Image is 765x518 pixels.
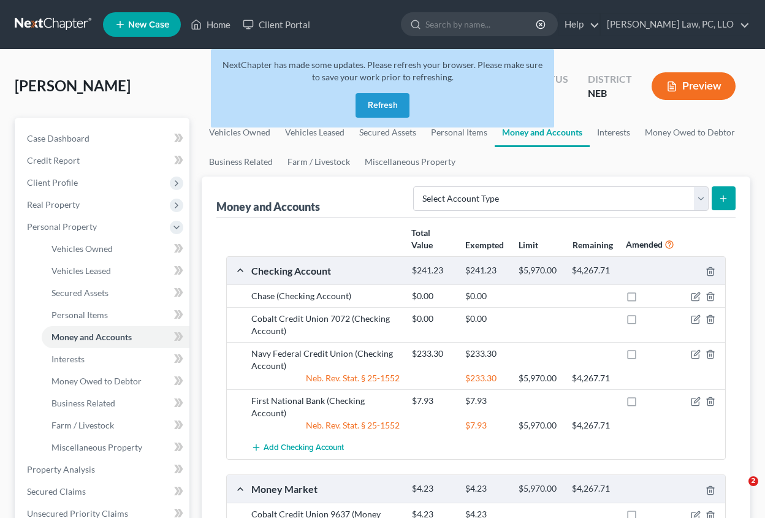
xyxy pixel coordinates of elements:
input: Search by name... [425,13,538,36]
a: Secured Assets [42,282,189,304]
a: Property Analysis [17,459,189,481]
strong: Remaining [573,240,613,250]
div: $7.93 [459,419,512,432]
div: $4,267.71 [566,372,619,384]
a: Interests [590,118,637,147]
a: Secured Claims [17,481,189,503]
span: Client Profile [27,177,78,188]
a: Miscellaneous Property [42,436,189,459]
div: Checking Account [245,264,406,277]
span: [PERSON_NAME] [15,77,131,94]
a: [PERSON_NAME] Law, PC, LLO [601,13,750,36]
div: NEB [588,86,632,101]
strong: Limit [519,240,538,250]
a: Money and Accounts [42,326,189,348]
span: Personal Items [51,310,108,320]
div: $4.23 [406,483,459,495]
iframe: Intercom live chat [723,476,753,506]
div: Money and Accounts [216,199,320,214]
div: First National Bank (Checking Account) [245,395,406,419]
a: Help [558,13,599,36]
span: Money and Accounts [51,332,132,342]
a: Personal Items [42,304,189,326]
div: Cobalt Credit Union 7072 (Checking Account) [245,313,406,337]
div: $233.30 [406,348,459,360]
div: Navy Federal Credit Union (Checking Account) [245,348,406,372]
a: Case Dashboard [17,128,189,150]
div: $5,970.00 [512,483,566,495]
div: $4.23 [459,483,512,495]
div: District [588,72,632,86]
div: Money Market [245,482,406,495]
a: Interests [42,348,189,370]
span: 2 [748,476,758,486]
button: Preview [652,72,736,100]
div: $7.93 [406,395,459,407]
div: $5,970.00 [512,265,566,276]
div: $241.23 [459,265,512,276]
div: $7.93 [459,395,512,407]
a: Vehicles Owned [202,118,278,147]
div: $5,970.00 [512,419,566,432]
span: NextChapter has made some updates. Please refresh your browser. Please make sure to save your wor... [223,59,542,82]
span: Money Owed to Debtor [51,376,142,386]
a: Vehicles Owned [42,238,189,260]
span: Credit Report [27,155,80,166]
div: $4,267.71 [566,419,619,432]
div: $0.00 [459,313,512,325]
a: Miscellaneous Property [357,147,463,177]
span: Case Dashboard [27,133,89,143]
span: Real Property [27,199,80,210]
button: Add Checking Account [251,436,344,459]
div: $4,267.71 [566,483,619,495]
a: Farm / Livestock [280,147,357,177]
div: $233.30 [459,348,512,360]
span: Add Checking Account [264,443,344,453]
div: $233.30 [459,372,512,384]
button: Refresh [356,93,409,118]
a: Money Owed to Debtor [42,370,189,392]
strong: Amended [626,239,663,249]
strong: Exempted [465,240,504,250]
span: Secured Claims [27,486,86,497]
a: Farm / Livestock [42,414,189,436]
div: Chase (Checking Account) [245,290,406,302]
span: Miscellaneous Property [51,442,142,452]
div: $5,970.00 [512,372,566,384]
div: $0.00 [459,290,512,302]
span: Business Related [51,398,115,408]
span: New Case [128,20,169,29]
div: $0.00 [406,290,459,302]
a: Business Related [42,392,189,414]
span: Interests [51,354,85,364]
a: Client Portal [237,13,316,36]
span: Vehicles Leased [51,265,111,276]
span: Farm / Livestock [51,420,114,430]
div: $241.23 [406,265,459,276]
a: Business Related [202,147,280,177]
a: Credit Report [17,150,189,172]
a: Vehicles Leased [42,260,189,282]
span: Secured Assets [51,288,108,298]
span: Property Analysis [27,464,95,474]
span: Personal Property [27,221,97,232]
span: Vehicles Owned [51,243,113,254]
div: $0.00 [406,313,459,325]
a: Home [185,13,237,36]
strong: Total Value [411,227,433,250]
div: Neb. Rev. Stat. § 25-1552 [245,372,406,384]
div: $4,267.71 [566,265,619,276]
div: Neb. Rev. Stat. § 25-1552 [245,419,406,432]
a: Money Owed to Debtor [637,118,742,147]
